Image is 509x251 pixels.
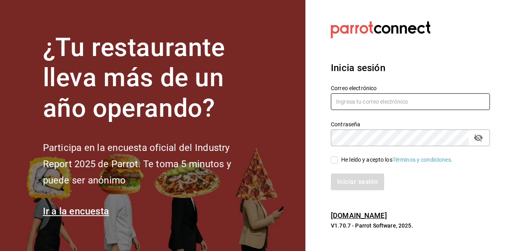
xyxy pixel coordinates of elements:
a: [DOMAIN_NAME] [331,211,387,220]
label: Correo electrónico [331,85,490,91]
input: Ingresa tu correo electrónico [331,93,490,110]
h2: Participa en la encuesta oficial del Industry Report 2025 de Parrot. Te toma 5 minutos y puede se... [43,140,258,188]
button: passwordField [472,131,485,145]
h3: Inicia sesión [331,61,490,75]
a: Ir a la encuesta [43,206,109,217]
h1: ¿Tu restaurante lleva más de un año operando? [43,33,258,124]
p: V1.70.7 - Parrot Software, 2025. [331,222,490,230]
div: He leído y acepto los [341,156,453,164]
label: Contraseña [331,121,490,127]
a: Términos y condiciones. [392,156,453,163]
